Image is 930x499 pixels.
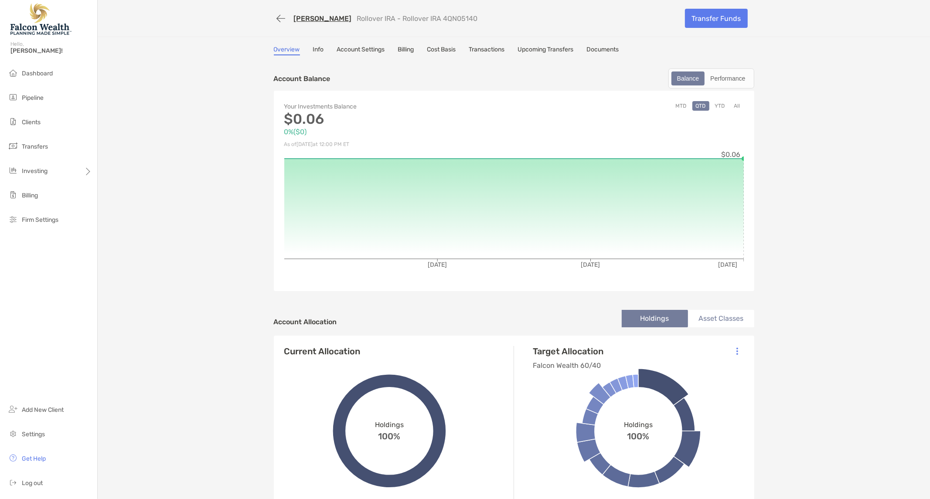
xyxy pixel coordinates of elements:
[705,72,750,85] div: Performance
[284,101,514,112] p: Your Investments Balance
[274,318,337,326] h4: Account Allocation
[357,14,478,23] p: Rollover IRA - Rollover IRA 4QN05140
[284,346,361,356] h4: Current Allocation
[22,119,41,126] span: Clients
[284,126,514,137] p: 0% ( $0 )
[718,261,737,268] tspan: [DATE]
[8,214,18,224] img: firm-settings icon
[8,141,18,151] img: transfers icon
[721,150,740,159] tspan: $0.06
[22,94,44,102] span: Pipeline
[378,429,401,441] span: 100%
[736,347,738,355] img: Icon List Menu
[8,190,18,200] img: billing icon
[622,310,688,327] li: Holdings
[10,3,72,35] img: Falcon Wealth Planning Logo
[624,421,653,429] span: Holdings
[8,68,18,78] img: dashboard icon
[8,428,18,439] img: settings icon
[274,73,330,84] p: Account Balance
[22,216,58,224] span: Firm Settings
[22,192,38,199] span: Billing
[685,9,748,28] a: Transfer Funds
[627,429,650,441] span: 100%
[731,101,744,111] button: All
[427,46,456,55] a: Cost Basis
[8,116,18,127] img: clients icon
[688,310,754,327] li: Asset Classes
[587,46,619,55] a: Documents
[22,143,48,150] span: Transfers
[337,46,385,55] a: Account Settings
[8,453,18,463] img: get-help icon
[313,46,324,55] a: Info
[22,479,43,487] span: Log out
[22,431,45,438] span: Settings
[8,404,18,414] img: add_new_client icon
[274,46,300,55] a: Overview
[10,47,92,54] span: [PERSON_NAME]!
[294,14,352,23] a: [PERSON_NAME]
[22,70,53,77] span: Dashboard
[712,101,729,111] button: YTD
[672,72,704,85] div: Balance
[22,455,46,462] span: Get Help
[284,139,514,150] p: As of [DATE] at 12:00 PM ET
[8,165,18,176] img: investing icon
[668,68,754,88] div: segmented control
[533,360,604,371] p: Falcon Wealth 60/40
[375,421,404,429] span: Holdings
[398,46,414,55] a: Billing
[469,46,505,55] a: Transactions
[22,406,64,414] span: Add New Client
[672,101,690,111] button: MTD
[8,477,18,488] img: logout icon
[428,261,447,268] tspan: [DATE]
[8,92,18,102] img: pipeline icon
[581,261,600,268] tspan: [DATE]
[518,46,574,55] a: Upcoming Transfers
[692,101,709,111] button: QTD
[533,346,604,356] h4: Target Allocation
[284,114,514,125] p: $0.06
[22,167,48,175] span: Investing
